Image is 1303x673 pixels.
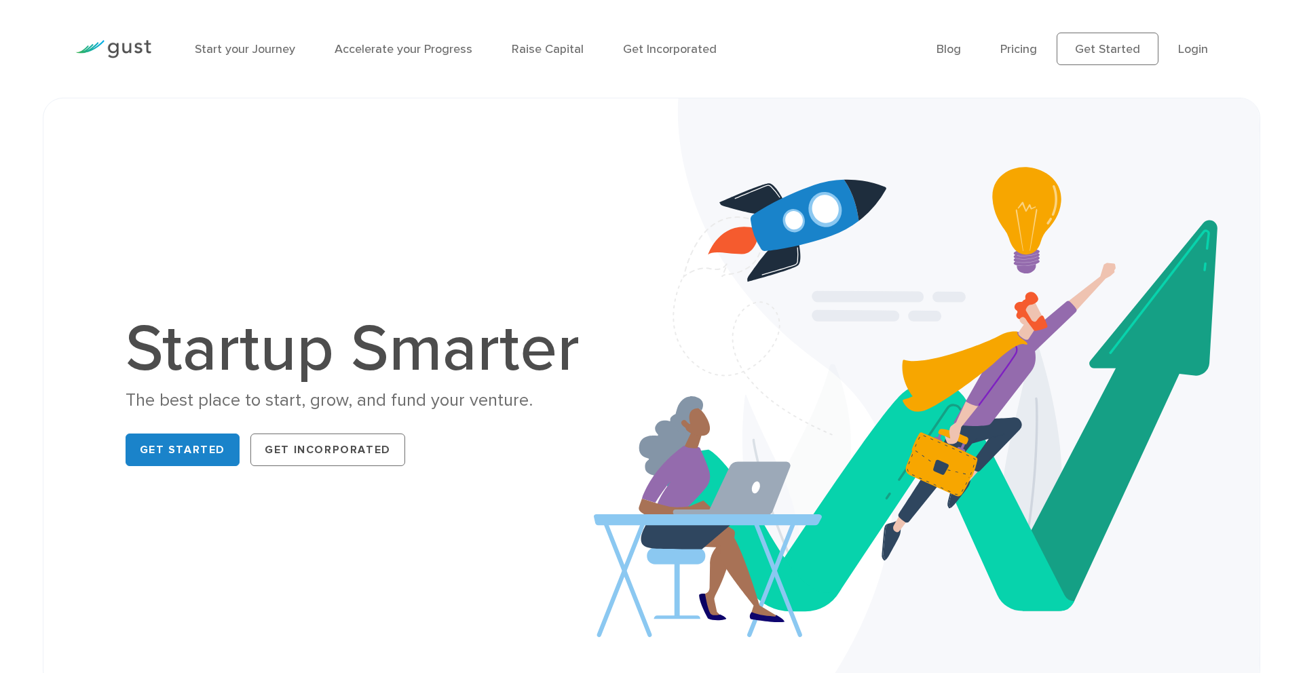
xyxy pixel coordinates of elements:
a: Get Started [1057,33,1158,65]
img: Gust Logo [75,40,151,58]
a: Get Started [126,434,240,466]
a: Pricing [1000,42,1037,56]
a: Get Incorporated [250,434,405,466]
a: Accelerate your Progress [335,42,472,56]
a: Get Incorporated [623,42,717,56]
a: Blog [937,42,961,56]
div: The best place to start, grow, and fund your venture. [126,389,594,412]
a: Login [1178,42,1208,56]
h1: Startup Smarter [126,317,594,382]
a: Start your Journey [195,42,295,56]
a: Raise Capital [512,42,584,56]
